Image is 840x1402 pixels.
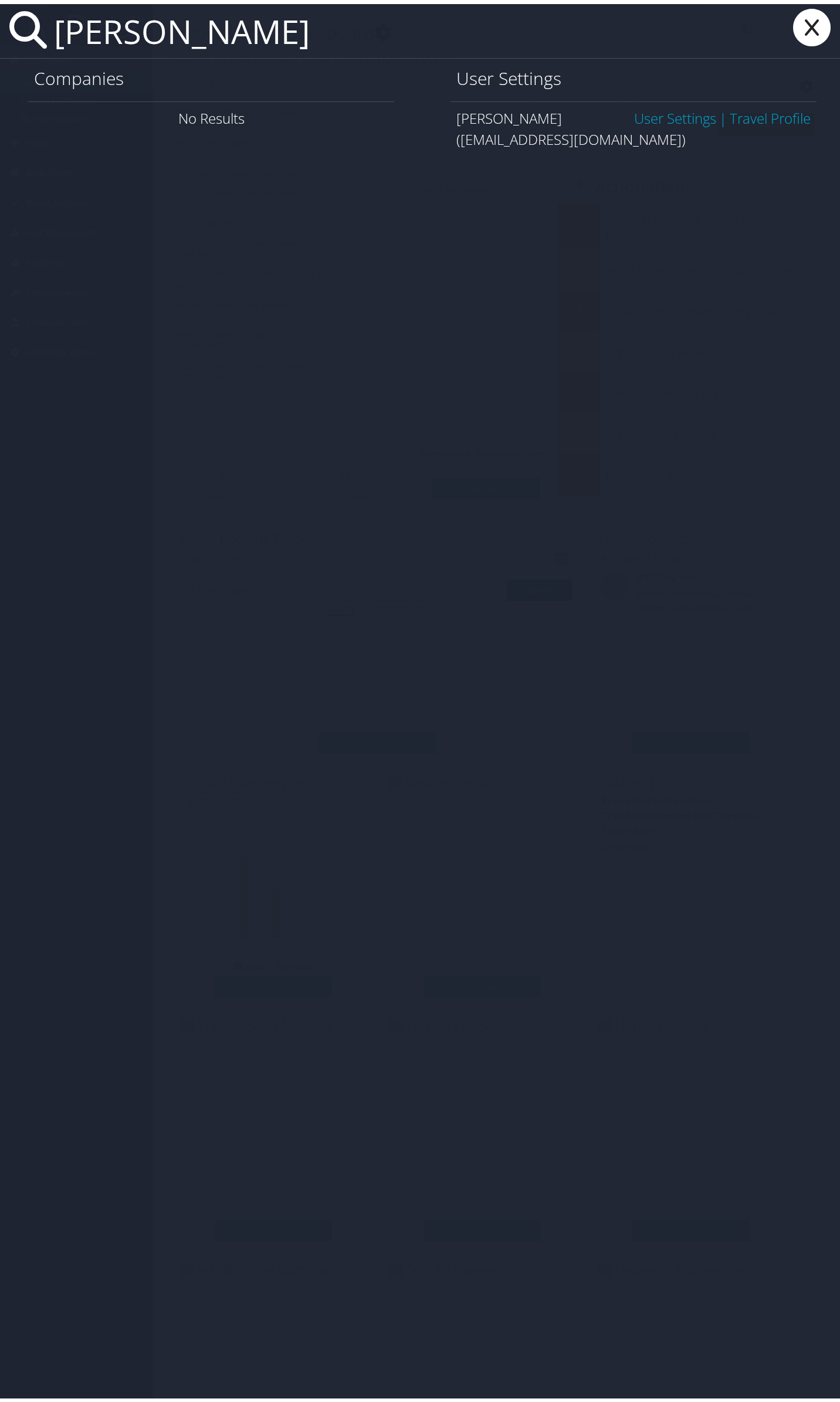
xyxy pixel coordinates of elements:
h1: Companies [34,62,388,87]
div: No Results [28,97,394,131]
span: | [716,104,730,124]
a: View OBT Profile [730,104,811,124]
span: [PERSON_NAME] [456,104,562,124]
a: User Settings [634,104,716,124]
div: ([EMAIL_ADDRESS][DOMAIN_NAME]) [456,125,811,146]
h1: User Settings [456,62,811,87]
